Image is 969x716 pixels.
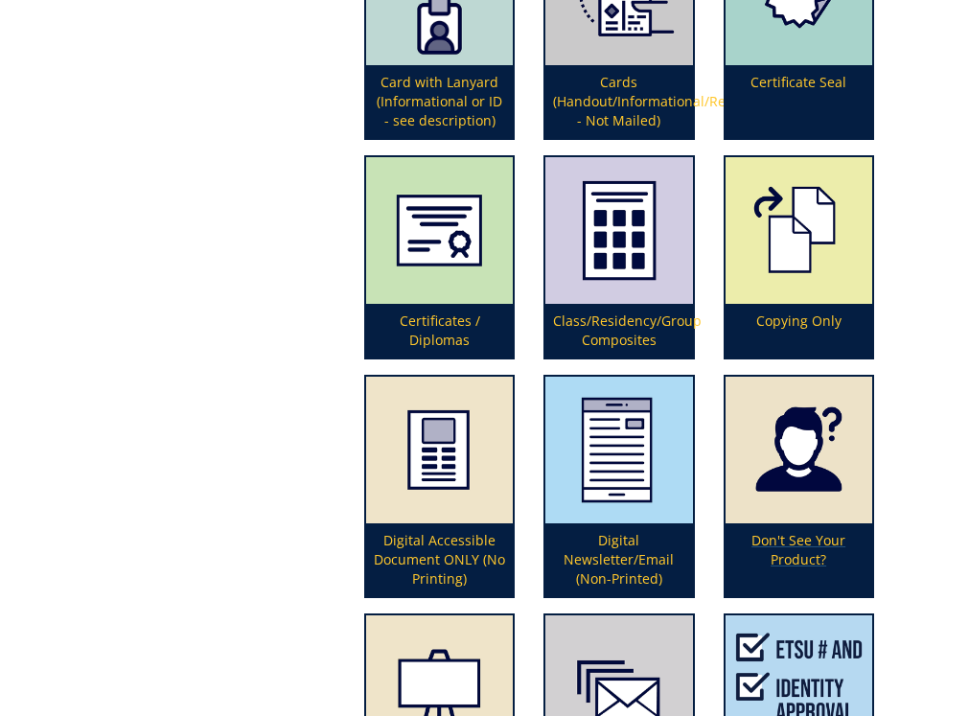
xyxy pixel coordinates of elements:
[366,157,513,304] img: certificates--diplomas-5a05f869a6b240.56065883.png
[366,377,513,596] a: Digital Accessible Document ONLY (No Printing)
[366,157,513,358] a: Certificates / Diplomas
[545,523,692,596] p: Digital Newsletter/Email (Non-Printed)
[726,65,872,138] p: Certificate Seal
[545,65,692,138] p: Cards (Handout/Informational/Reference - Not Mailed)
[726,157,872,358] a: Copying Only
[545,377,692,596] a: Digital Newsletter/Email (Non-Printed)
[726,377,872,596] a: Don't See Your Product?
[726,377,872,523] img: dont%20see-5aa6baf09686e9.98073190.png
[366,377,513,523] img: eflyer-59838ae8965085.60431837.png
[545,157,692,304] img: class-composites-59482f17003723.28248747.png
[366,65,513,138] p: Card with Lanyard (Informational or ID - see description)
[366,523,513,596] p: Digital Accessible Document ONLY (No Printing)
[726,304,872,358] p: Copying Only
[545,377,692,523] img: digital-newsletter-594830bb2b9201.48727129.png
[545,304,692,358] p: Class/Residency/Group Composites
[726,523,872,596] p: Don't See Your Product?
[726,157,872,304] img: copying-5a0f03feb07059.94806612.png
[366,304,513,358] p: Certificates / Diplomas
[545,157,692,358] a: Class/Residency/Group Composites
